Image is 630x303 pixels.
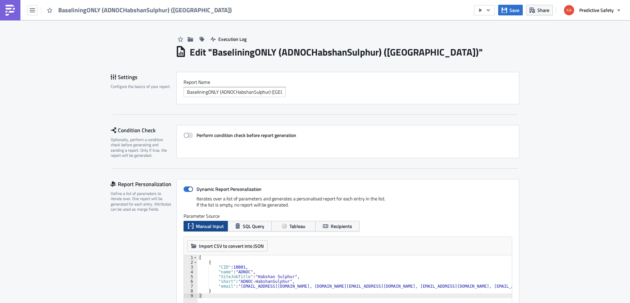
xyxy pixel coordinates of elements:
[184,221,228,231] button: Manual Input
[184,255,198,260] div: 1
[5,5,16,16] img: PushMetrics
[563,4,575,16] img: Avatar
[196,185,262,193] strong: Dynamic Report Personalization
[560,3,625,18] button: Predictive Safety
[187,240,268,252] button: Import CSV to convert into JSON
[579,6,614,14] span: Predictive Safety
[111,179,176,189] div: Report Personalization
[227,221,272,231] button: SQL Query
[111,125,176,135] div: Condition Check
[184,284,198,289] div: 7
[184,274,198,279] div: 5
[331,223,352,230] span: Recipients
[184,213,512,219] label: Parameter Source
[196,132,296,139] strong: Perform condition check before report generation
[184,289,198,293] div: 8
[218,35,247,43] span: Execution Log
[196,223,224,230] span: Manual Input
[190,46,483,58] h1: Edit " BaseliningONLY (ADNOCHabshanSulphur) ([GEOGRAPHIC_DATA]) "
[111,137,172,158] div: Optionally, perform a condition check before generating and sending a report. Only if true, the r...
[111,191,172,212] div: Define a list of parameters to iterate over. One report will be generated for each entry. Attribu...
[184,196,512,213] div: Iterates over a list of parameters and generates a personalised report for each entry in the list...
[271,221,316,231] button: Tableau
[184,293,198,298] div: 9
[184,260,198,265] div: 2
[289,223,305,230] span: Tableau
[184,79,512,85] label: Report Nam﻿e
[315,221,360,231] button: Recipients
[184,265,198,270] div: 3
[199,242,264,249] span: Import CSV to convert into JSON
[184,279,198,284] div: 6
[498,5,523,15] button: Save
[58,6,233,14] span: BaseliningONLY (ADNOCHabshanSulphur) ([GEOGRAPHIC_DATA])
[111,84,172,89] div: Configure the basics of your report.
[537,6,549,14] span: Share
[207,34,250,44] button: Execution Log
[111,72,176,82] div: Settings
[243,223,264,230] span: SQL Query
[184,270,198,274] div: 4
[526,5,553,15] button: Share
[509,6,519,14] span: Save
